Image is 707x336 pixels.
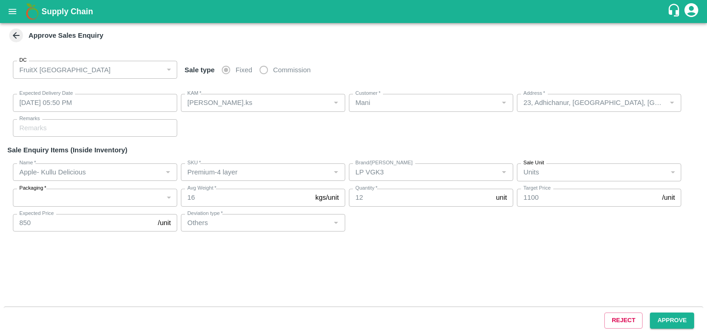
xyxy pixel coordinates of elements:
b: Supply Chain [41,7,93,16]
label: Name [19,159,36,167]
input: 0.0 [349,189,492,206]
label: Remarks [19,115,40,122]
button: Approve [650,313,694,329]
label: Expected Delivery Date [19,90,73,97]
p: /unit [662,192,675,203]
input: Choose date, selected date is Oct 4, 2025 [13,94,171,111]
input: Remarks [13,119,177,137]
input: Deviation Type [184,217,327,229]
p: FruitX [GEOGRAPHIC_DATA] [19,65,110,75]
div: account of current user [683,2,700,21]
label: Brand/[PERSON_NAME] [355,159,412,167]
label: Quantity [355,185,377,192]
input: Create Brand/Marka [352,166,495,178]
label: SKU [187,159,201,167]
button: open drawer [2,1,23,22]
strong: Sale Enquiry Items (Inside Inventory) [7,146,127,154]
img: logo [23,2,41,21]
label: Customer [355,90,381,97]
p: kgs/unit [315,192,339,203]
input: KAM [184,97,327,109]
div: customer-support [667,3,683,20]
input: Name [16,166,159,178]
input: SKU [184,166,327,178]
label: Target Price [523,185,551,192]
span: Commission [273,65,311,75]
label: KAM [187,90,202,97]
button: Reject [604,313,643,329]
label: Packaging [19,185,46,192]
label: Address [523,90,545,97]
input: 0.0 [181,189,312,206]
span: Fixed [236,65,252,75]
label: Avg Weight [187,185,216,192]
p: /unit [158,218,171,228]
p: Units [523,167,539,177]
span: Sale type [181,66,218,74]
strong: Approve Sales Enquiry [29,32,104,39]
label: Expected Price [19,210,54,217]
label: Deviation type [187,210,223,217]
input: Address [520,97,663,109]
a: Supply Chain [41,5,667,18]
input: Select KAM & enter 3 characters [352,97,495,109]
label: DC [19,57,27,64]
p: unit [496,192,507,203]
label: Sale Unit [523,159,544,167]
